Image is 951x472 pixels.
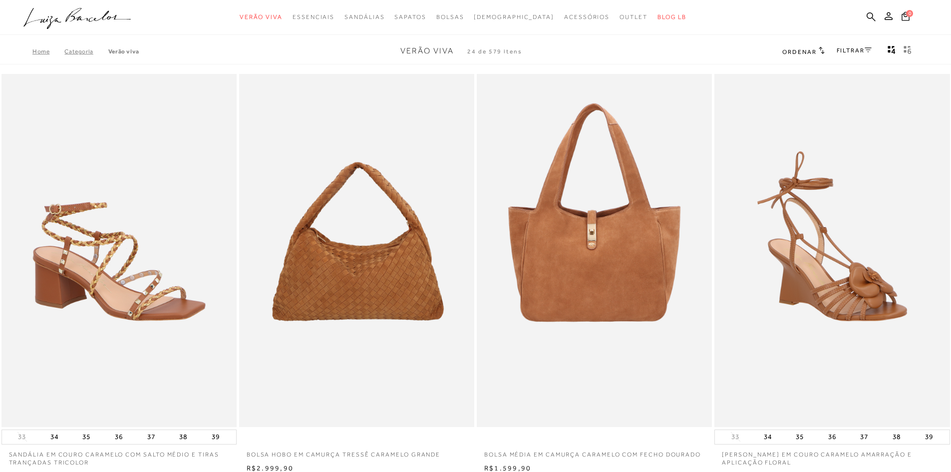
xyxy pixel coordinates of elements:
[15,432,29,442] button: 33
[715,75,949,426] img: SANDÁLIA ANABELA EM COURO CARAMELO AMARRAÇÃO E APLICAÇÃO FLORAL
[112,430,126,444] button: 36
[1,445,237,468] a: SANDÁLIA EM COURO CARAMELO COM SALTO MÉDIO E TIRAS TRANÇADAS TRICOLOR
[906,10,913,17] span: 0
[728,432,742,442] button: 33
[657,13,686,20] span: BLOG LB
[240,8,283,26] a: noSubCategoriesText
[108,48,139,55] a: Verão Viva
[922,430,936,444] button: 39
[901,45,915,58] button: gridText6Desc
[144,430,158,444] button: 37
[715,75,949,426] a: SANDÁLIA ANABELA EM COURO CARAMELO AMARRAÇÃO E APLICAÇÃO FLORAL SANDÁLIA ANABELA EM COURO CARAMEL...
[467,48,522,55] span: 24 de 579 itens
[240,13,283,20] span: Verão Viva
[344,8,384,26] a: noSubCategoriesText
[885,45,899,58] button: Mostrar 4 produtos por linha
[620,13,647,20] span: Outlet
[478,75,711,426] img: BOLSA MÉDIA EM CAMURÇA CARAMELO COM FECHO DOURADO
[64,48,108,55] a: Categoria
[2,75,236,426] a: SANDÁLIA EM COURO CARAMELO COM SALTO MÉDIO E TIRAS TRANÇADAS TRICOLOR SANDÁLIA EM COURO CARAMELO ...
[436,8,464,26] a: noSubCategoriesText
[564,8,610,26] a: noSubCategoriesText
[2,75,236,426] img: SANDÁLIA EM COURO CARAMELO COM SALTO MÉDIO E TIRAS TRANÇADAS TRICOLOR
[657,8,686,26] a: BLOG LB
[394,8,426,26] a: noSubCategoriesText
[825,430,839,444] button: 36
[899,11,913,24] button: 0
[247,464,294,472] span: R$2.999,90
[564,13,610,20] span: Acessórios
[477,445,712,459] a: BOLSA MÉDIA EM CAMURÇA CARAMELO COM FECHO DOURADO
[209,430,223,444] button: 39
[761,430,775,444] button: 34
[436,13,464,20] span: Bolsas
[714,445,950,468] a: [PERSON_NAME] EM COURO CARAMELO AMARRAÇÃO E APLICAÇÃO FLORAL
[240,75,473,426] img: BOLSA HOBO EM CAMURÇA TRESSÊ CARAMELO GRANDE
[857,430,871,444] button: 37
[484,464,531,472] span: R$1.599,90
[47,430,61,444] button: 34
[79,430,93,444] button: 35
[890,430,904,444] button: 38
[239,445,474,459] a: BOLSA HOBO EM CAMURÇA TRESSÊ CARAMELO GRANDE
[394,13,426,20] span: Sapatos
[474,13,554,20] span: [DEMOGRAPHIC_DATA]
[176,430,190,444] button: 38
[837,47,872,54] a: FILTRAR
[793,430,807,444] button: 35
[32,48,64,55] a: Home
[293,8,334,26] a: noSubCategoriesText
[400,46,454,55] span: Verão Viva
[478,75,711,426] a: BOLSA MÉDIA EM CAMURÇA CARAMELO COM FECHO DOURADO BOLSA MÉDIA EM CAMURÇA CARAMELO COM FECHO DOURADO
[240,75,473,426] a: BOLSA HOBO EM CAMURÇA TRESSÊ CARAMELO GRANDE BOLSA HOBO EM CAMURÇA TRESSÊ CARAMELO GRANDE
[620,8,647,26] a: noSubCategoriesText
[344,13,384,20] span: Sandálias
[474,8,554,26] a: noSubCategoriesText
[782,48,816,55] span: Ordenar
[293,13,334,20] span: Essenciais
